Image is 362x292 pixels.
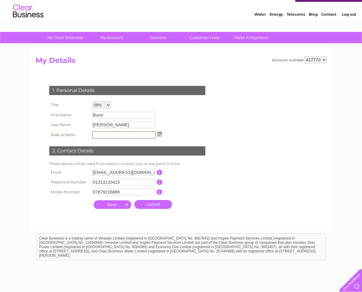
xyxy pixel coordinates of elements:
div: Clear Business is a trading name of Verastar Limited (registered in [GEOGRAPHIC_DATA] No. 3667643... [37,3,326,30]
input: Information [157,189,162,195]
input: Submit [94,200,131,209]
img: logo.png [13,16,44,35]
div: 1. Personal Details [49,86,205,95]
a: Telecoms [287,26,305,31]
th: Last Name [48,120,91,130]
input: Information [157,179,162,185]
th: Email [48,167,91,177]
th: Telephone Number [48,177,91,187]
a: Customer Help [179,32,230,43]
a: Blog [309,26,318,31]
th: Date of birth [48,130,91,140]
a: Services [133,32,183,43]
input: Information [157,170,162,175]
a: My Clear Business [40,32,90,43]
div: Account number [272,56,327,63]
img: ... [157,132,162,136]
div: 2. Contact Details [49,146,205,156]
a: My Account [86,32,137,43]
a: Energy [270,26,283,31]
th: First Name [48,110,91,120]
a: Make A Payment [226,32,276,43]
td: These details will be used if we need to contact you at any point in time. [48,160,207,167]
th: Mobile Number [48,187,91,197]
th: Title [48,100,91,110]
a: Cancel [134,200,172,209]
h2: My Details [35,56,327,68]
a: Contact [321,26,336,31]
a: Log out [342,26,356,31]
a: Water [254,26,266,31]
a: 0333 014 3131 [247,3,289,11]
